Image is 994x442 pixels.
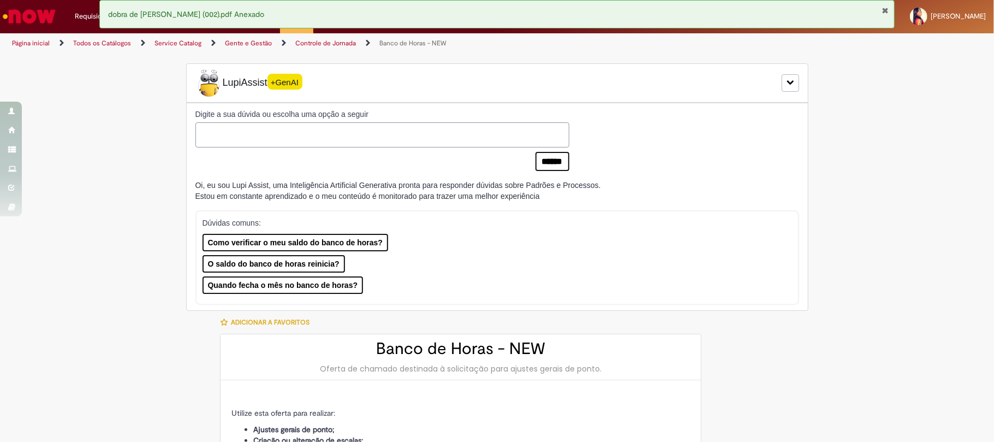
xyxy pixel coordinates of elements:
span: [PERSON_NAME] [931,11,986,21]
div: Oi, eu sou Lupi Assist, uma Inteligência Artificial Generativa pronta para responder dúvidas sobr... [195,180,601,202]
span: dobra de [PERSON_NAME] (002).pdf Anexado [108,9,264,19]
a: Todos os Catálogos [73,39,131,48]
a: Página inicial [12,39,50,48]
img: Lupi [195,69,223,97]
h2: Banco de Horas - NEW [231,340,690,358]
strong: Ajustes gerais de ponto; [253,425,335,434]
a: Controle de Jornada [295,39,356,48]
p: Dúvidas comuns: [203,217,778,228]
img: ServiceNow [1,5,57,27]
button: O saldo do banco de horas reinicia? [203,255,345,273]
button: Fechar Notificação [882,6,889,15]
a: Banco de Horas - NEW [379,39,447,48]
a: Gente e Gestão [225,39,272,48]
ul: Trilhas de página [8,33,654,54]
a: Service Catalog [154,39,201,48]
div: Oferta de chamado destinada à solicitação para ajustes gerais de ponto. [231,363,690,374]
button: Adicionar a Favoritos [220,311,316,334]
button: Como verificar o meu saldo do banco de horas? [203,234,389,251]
div: LupiLupiAssist+GenAI [186,63,808,103]
label: Digite a sua dúvida ou escolha uma opção a seguir [195,109,569,120]
span: +GenAI [267,74,302,90]
span: Utilize esta oferta para realizar: [231,408,335,418]
span: LupiAssist [195,69,302,97]
span: Adicionar a Favoritos [231,318,309,327]
span: Requisições [75,11,113,22]
button: Quando fecha o mês no banco de horas? [203,276,364,294]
